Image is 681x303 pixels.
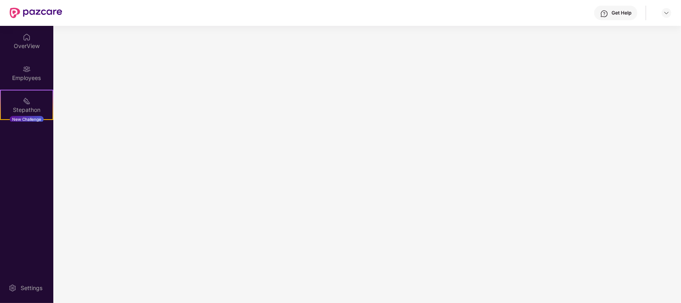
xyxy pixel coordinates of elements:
img: svg+xml;base64,PHN2ZyB4bWxucz0iaHR0cDovL3d3dy53My5vcmcvMjAwMC9zdmciIHdpZHRoPSIyMSIgaGVpZ2h0PSIyMC... [23,97,31,105]
img: svg+xml;base64,PHN2ZyBpZD0iRHJvcGRvd24tMzJ4MzIiIHhtbG5zPSJodHRwOi8vd3d3LnczLm9yZy8yMDAwL3N2ZyIgd2... [663,10,670,16]
img: svg+xml;base64,PHN2ZyBpZD0iSGVscC0zMngzMiIgeG1sbnM9Imh0dHA6Ly93d3cudzMub3JnLzIwMDAvc3ZnIiB3aWR0aD... [600,10,608,18]
img: svg+xml;base64,PHN2ZyBpZD0iSG9tZSIgeG1sbnM9Imh0dHA6Ly93d3cudzMub3JnLzIwMDAvc3ZnIiB3aWR0aD0iMjAiIG... [23,33,31,41]
img: svg+xml;base64,PHN2ZyBpZD0iRW1wbG95ZWVzIiB4bWxucz0iaHR0cDovL3d3dy53My5vcmcvMjAwMC9zdmciIHdpZHRoPS... [23,65,31,73]
div: Get Help [612,10,631,16]
div: New Challenge [10,116,44,122]
img: svg+xml;base64,PHN2ZyBpZD0iU2V0dGluZy0yMHgyMCIgeG1sbnM9Imh0dHA6Ly93d3cudzMub3JnLzIwMDAvc3ZnIiB3aW... [8,284,17,292]
div: Stepathon [1,106,53,114]
img: New Pazcare Logo [10,8,62,18]
div: Settings [18,284,45,292]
